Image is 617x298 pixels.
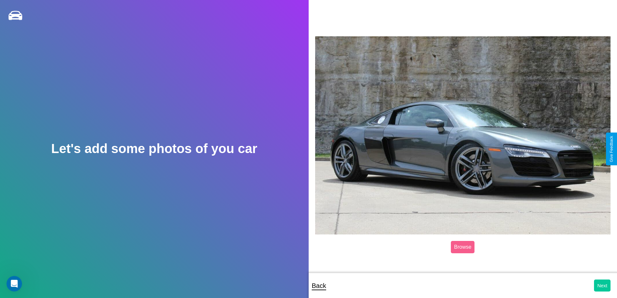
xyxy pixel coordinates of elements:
img: posted [315,36,611,235]
label: Browse [451,241,474,253]
div: Give Feedback [609,136,614,162]
iframe: Intercom live chat [6,276,22,292]
p: Back [312,280,326,292]
h2: Let's add some photos of you car [51,141,257,156]
button: Next [594,280,611,292]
